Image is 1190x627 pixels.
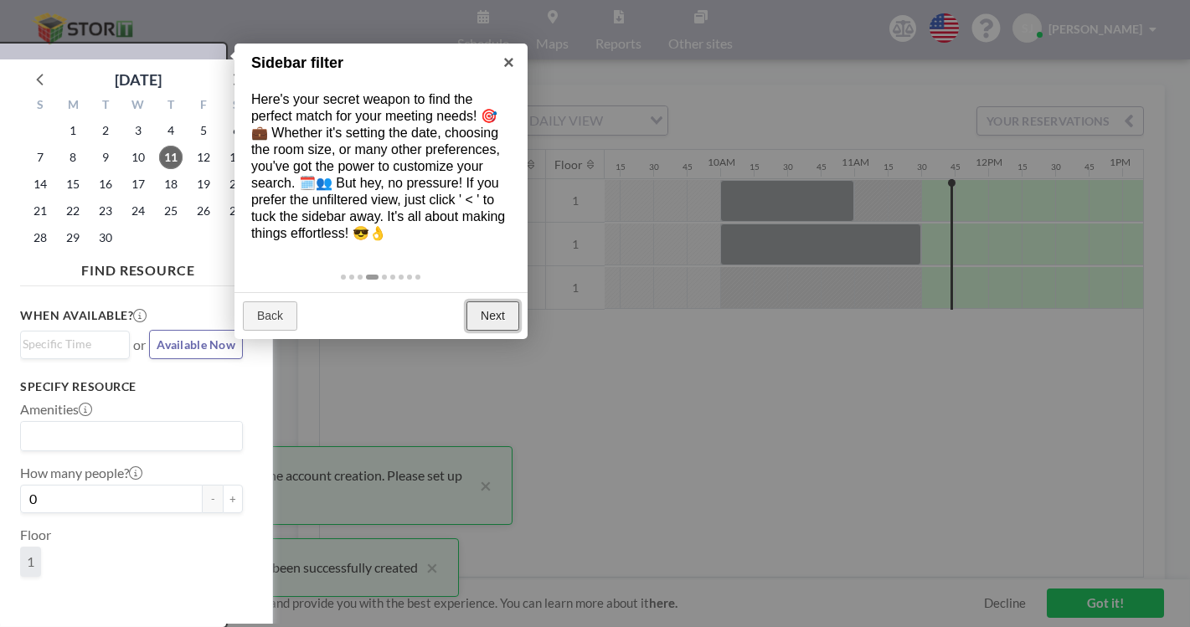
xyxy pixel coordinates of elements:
a: Back [243,301,297,331]
div: Here's your secret weapon to find the perfect match for your meeting needs! 🎯💼 Whether it's setti... [234,75,528,259]
a: Next [466,301,519,331]
a: × [490,44,528,81]
h1: Sidebar filter [251,52,485,75]
button: + [223,485,243,513]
